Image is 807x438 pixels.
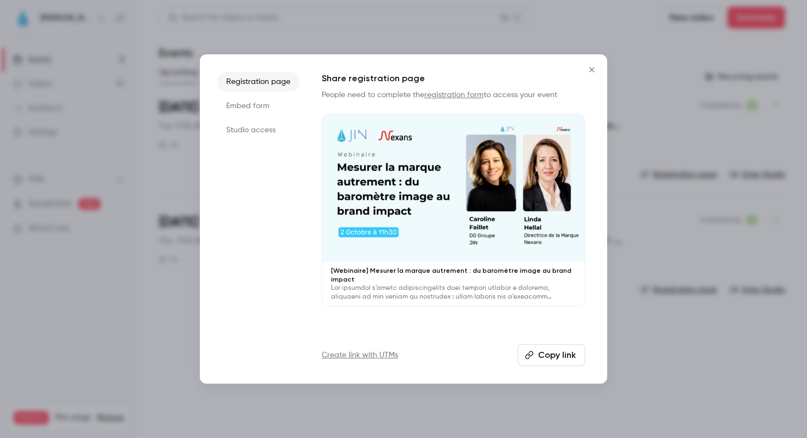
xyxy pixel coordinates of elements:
li: Registration page [217,72,300,92]
a: registration form [424,91,484,99]
button: Copy link [518,344,585,366]
h1: Share registration page [322,72,585,85]
li: Studio access [217,120,300,140]
li: Embed form [217,96,300,116]
button: Close [581,59,603,81]
a: Create link with UTMs [322,350,398,361]
p: Lor ipsumdol s’ametc adipiscingelits doei tempori utlabor e dolorema, aliquaeni ad min veniam qu ... [331,284,576,301]
p: [Webinaire] Mesurer la marque autrement : du baromètre image au brand impact [331,266,576,284]
a: [Webinaire] Mesurer la marque autrement : du baromètre image au brand impactLor ipsumdol s’ametc ... [322,114,585,306]
p: People need to complete the to access your event [322,89,585,100]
